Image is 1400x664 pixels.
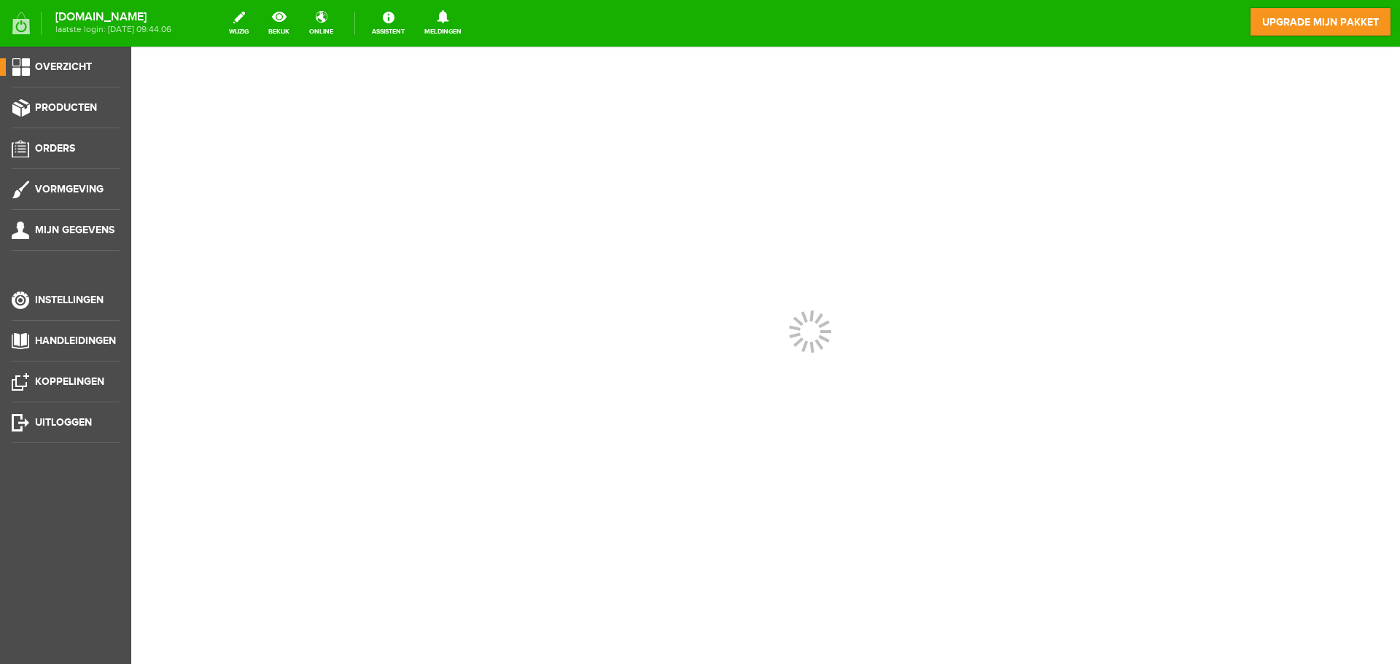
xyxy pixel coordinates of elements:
span: Overzicht [35,60,92,73]
span: laatste login: [DATE] 09:44:06 [55,26,171,34]
strong: [DOMAIN_NAME] [55,13,171,21]
span: Handleidingen [35,335,116,347]
span: Mijn gegevens [35,224,114,236]
a: upgrade mijn pakket [1250,7,1391,36]
span: Orders [35,142,75,155]
a: Meldingen [416,7,470,39]
span: Uitloggen [35,416,92,429]
span: Koppelingen [35,375,104,388]
a: wijzig [220,7,257,39]
span: Vormgeving [35,183,104,195]
span: Producten [35,101,97,114]
a: bekijk [260,7,298,39]
a: online [300,7,342,39]
span: Instellingen [35,294,104,306]
a: Assistent [363,7,413,39]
